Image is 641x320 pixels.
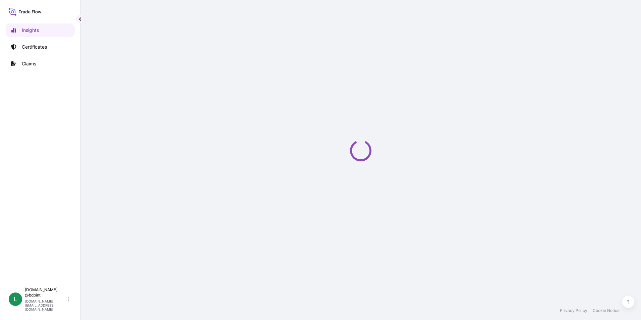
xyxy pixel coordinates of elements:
[25,287,66,298] p: [DOMAIN_NAME] @bdpint
[22,60,36,67] p: Claims
[560,308,587,313] a: Privacy Policy
[25,299,66,311] p: [DOMAIN_NAME][EMAIL_ADDRESS][DOMAIN_NAME]
[6,23,75,37] a: Insights
[6,40,75,54] a: Certificates
[22,44,47,50] p: Certificates
[593,308,620,313] a: Cookie Notice
[6,57,75,70] a: Claims
[22,27,39,34] p: Insights
[14,296,17,303] span: L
